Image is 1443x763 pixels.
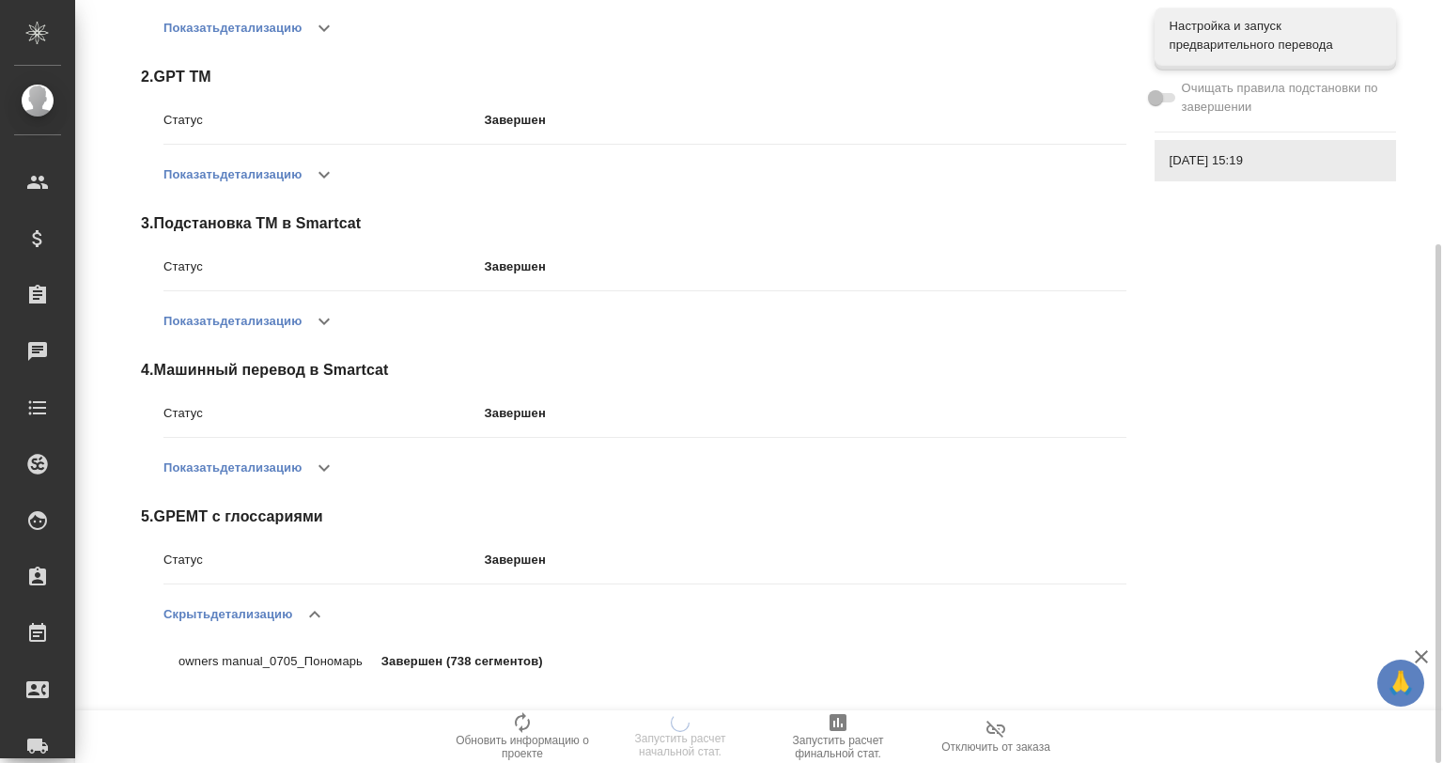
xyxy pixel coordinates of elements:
[601,710,759,763] button: Запустить расчет начальной стат.
[163,551,485,569] p: Статус
[1155,140,1396,181] div: [DATE] 15:19
[613,732,748,758] span: Запустить расчет начальной стат.
[1170,17,1381,54] span: Настройка и запуск предварительного перевода
[381,652,584,671] p: Завершен (738 сегментов)
[141,359,1126,381] span: 4 . Машинный перевод в Smartcat
[163,445,302,490] button: Показатьдетализацию
[163,592,292,637] button: Скрытьдетализацию
[141,212,1126,235] span: 3 . Подстановка ТМ в Smartcat
[443,710,601,763] button: Обновить информацию о проекте
[485,404,1126,423] p: Завершен
[163,404,485,423] p: Статус
[770,734,906,760] span: Запустить расчет финальной стат.
[759,710,917,763] button: Запустить расчет финальной стат.
[1385,663,1417,703] span: 🙏
[917,710,1075,763] button: Отключить от заказа
[163,111,485,130] p: Статус
[485,551,1126,569] p: Завершен
[163,6,302,51] button: Показатьдетализацию
[485,111,1126,130] p: Завершен
[1170,151,1381,170] span: [DATE] 15:19
[1377,660,1424,707] button: 🙏
[941,740,1050,754] span: Отключить от заказа
[485,257,1126,276] p: Завершен
[141,66,1126,88] span: 2 . GPT TM
[163,299,302,344] button: Показатьдетализацию
[455,734,590,760] span: Обновить информацию о проекте
[163,152,302,197] button: Показатьдетализацию
[141,506,1126,528] span: 5 . GPEMT с глоссариями
[1155,8,1396,64] div: Настройка и запуск предварительного перевода
[163,257,485,276] p: Статус
[178,652,381,671] p: owners manual_0705_Пономарь
[1182,79,1382,117] span: Очищать правила подстановки по завершении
